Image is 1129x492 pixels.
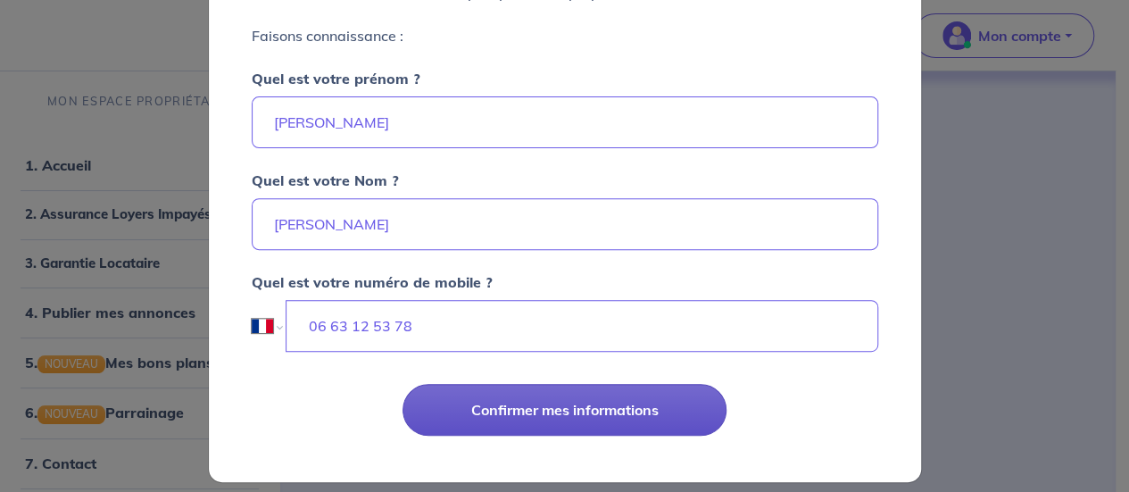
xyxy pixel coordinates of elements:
[252,273,493,291] strong: Quel est votre numéro de mobile ?
[252,25,878,46] p: Faisons connaissance :
[252,171,399,189] strong: Quel est votre Nom ?
[252,70,420,88] strong: Quel est votre prénom ?
[286,300,877,352] input: Ex : 06 06 06 06 06
[252,198,878,250] input: Ex : Durand
[403,384,726,436] button: Confirmer mes informations
[252,96,878,148] input: Ex : Martin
